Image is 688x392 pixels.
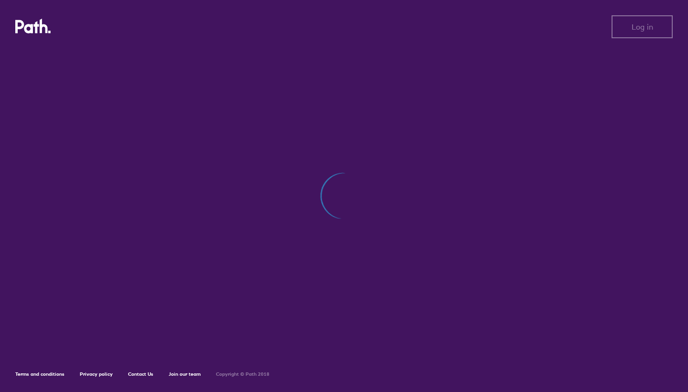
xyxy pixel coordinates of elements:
a: Join our team [169,371,201,377]
h6: Copyright © Path 2018 [216,371,269,377]
a: Contact Us [128,371,153,377]
span: Log in [632,22,653,31]
a: Privacy policy [80,371,113,377]
a: Terms and conditions [15,371,64,377]
button: Log in [612,15,673,38]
